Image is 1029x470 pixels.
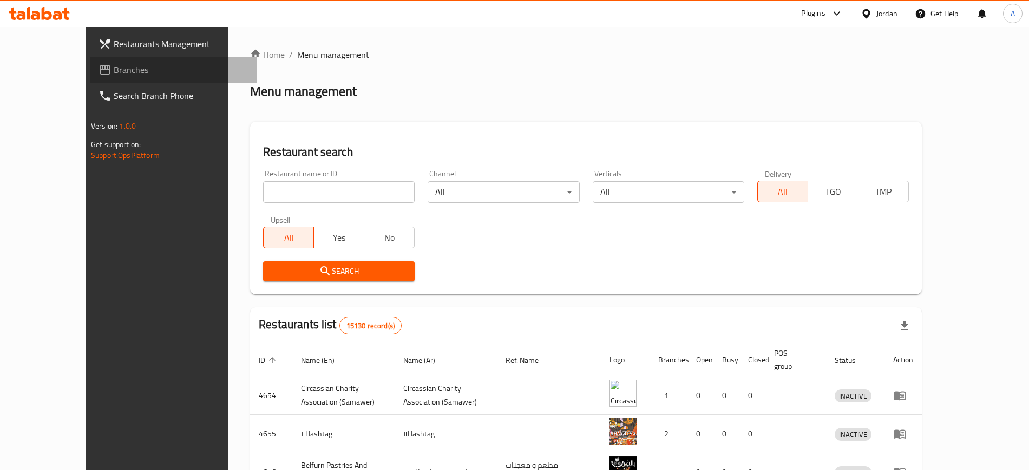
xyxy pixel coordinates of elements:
[250,48,922,61] nav: breadcrumb
[739,415,765,453] td: 0
[271,216,291,223] label: Upsell
[119,119,136,133] span: 1.0.0
[318,230,360,246] span: Yes
[713,415,739,453] td: 0
[609,418,637,445] img: #Hashtag
[263,261,415,281] button: Search
[250,415,292,453] td: 4655
[259,316,402,334] h2: Restaurants list
[263,181,415,203] input: Search for restaurant name or ID..
[268,230,310,246] span: All
[765,170,792,177] label: Delivery
[395,415,497,453] td: #Hashtag
[593,181,744,203] div: All
[292,376,395,415] td: ​Circassian ​Charity ​Association​ (Samawer)
[340,321,401,331] span: 15130 record(s)
[263,227,314,248] button: All
[687,376,713,415] td: 0
[835,354,870,367] span: Status
[687,415,713,453] td: 0
[892,313,917,339] div: Export file
[114,37,248,50] span: Restaurants Management
[403,354,449,367] span: Name (Ar)
[364,227,415,248] button: No
[506,354,553,367] span: Ref. Name
[91,119,117,133] span: Version:
[369,230,410,246] span: No
[259,354,279,367] span: ID
[313,227,364,248] button: Yes
[90,57,257,83] a: Branches
[893,427,913,440] div: Menu
[739,343,765,376] th: Closed
[601,343,650,376] th: Logo
[250,83,357,100] h2: Menu management
[114,89,248,102] span: Search Branch Phone
[301,354,349,367] span: Name (En)
[893,389,913,402] div: Menu
[650,343,687,376] th: Branches
[650,376,687,415] td: 1
[250,376,292,415] td: 4654
[1011,8,1015,19] span: A
[757,181,808,202] button: All
[774,347,813,373] span: POS group
[801,7,825,20] div: Plugins
[289,48,293,61] li: /
[609,380,637,407] img: ​Circassian ​Charity ​Association​ (Samawer)
[812,184,854,200] span: TGO
[292,415,395,453] td: #Hashtag
[650,415,687,453] td: 2
[713,343,739,376] th: Busy
[876,8,897,19] div: Jordan
[263,144,909,160] h2: Restaurant search
[835,390,871,402] span: INACTIVE
[739,376,765,415] td: 0
[90,83,257,109] a: Search Branch Phone
[250,48,285,61] a: Home
[90,31,257,57] a: Restaurants Management
[339,317,402,334] div: Total records count
[114,63,248,76] span: Branches
[91,137,141,151] span: Get support on:
[808,181,858,202] button: TGO
[91,148,160,162] a: Support.OpsPlatform
[863,184,905,200] span: TMP
[858,181,909,202] button: TMP
[762,184,804,200] span: All
[687,343,713,376] th: Open
[428,181,579,203] div: All
[395,376,497,415] td: ​Circassian ​Charity ​Association​ (Samawer)
[297,48,369,61] span: Menu management
[835,428,871,441] span: INACTIVE
[884,343,922,376] th: Action
[835,428,871,441] div: INACTIVE
[272,264,406,278] span: Search
[713,376,739,415] td: 0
